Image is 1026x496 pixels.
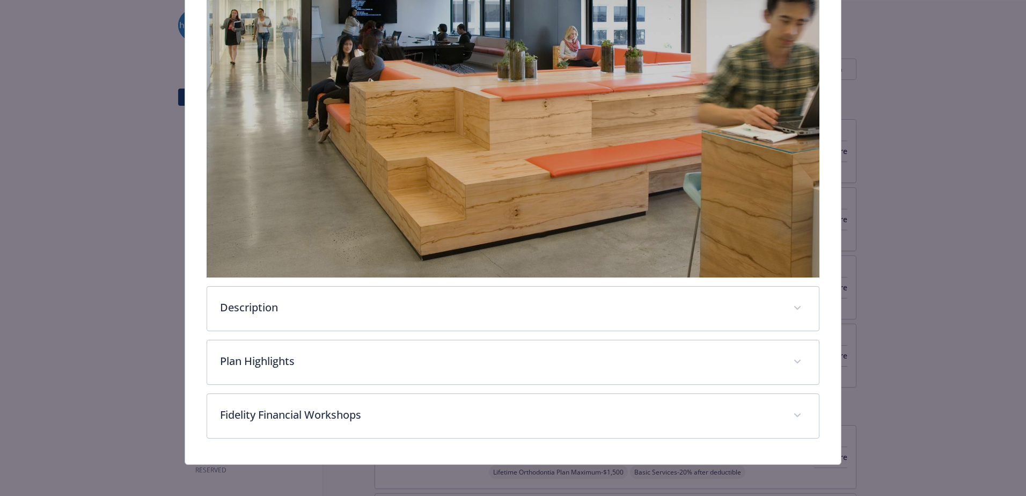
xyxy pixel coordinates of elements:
[220,407,780,423] p: Fidelity Financial Workshops
[207,340,819,384] div: Plan Highlights
[220,300,780,316] p: Description
[207,394,819,438] div: Fidelity Financial Workshops
[220,353,780,369] p: Plan Highlights
[207,287,819,331] div: Description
